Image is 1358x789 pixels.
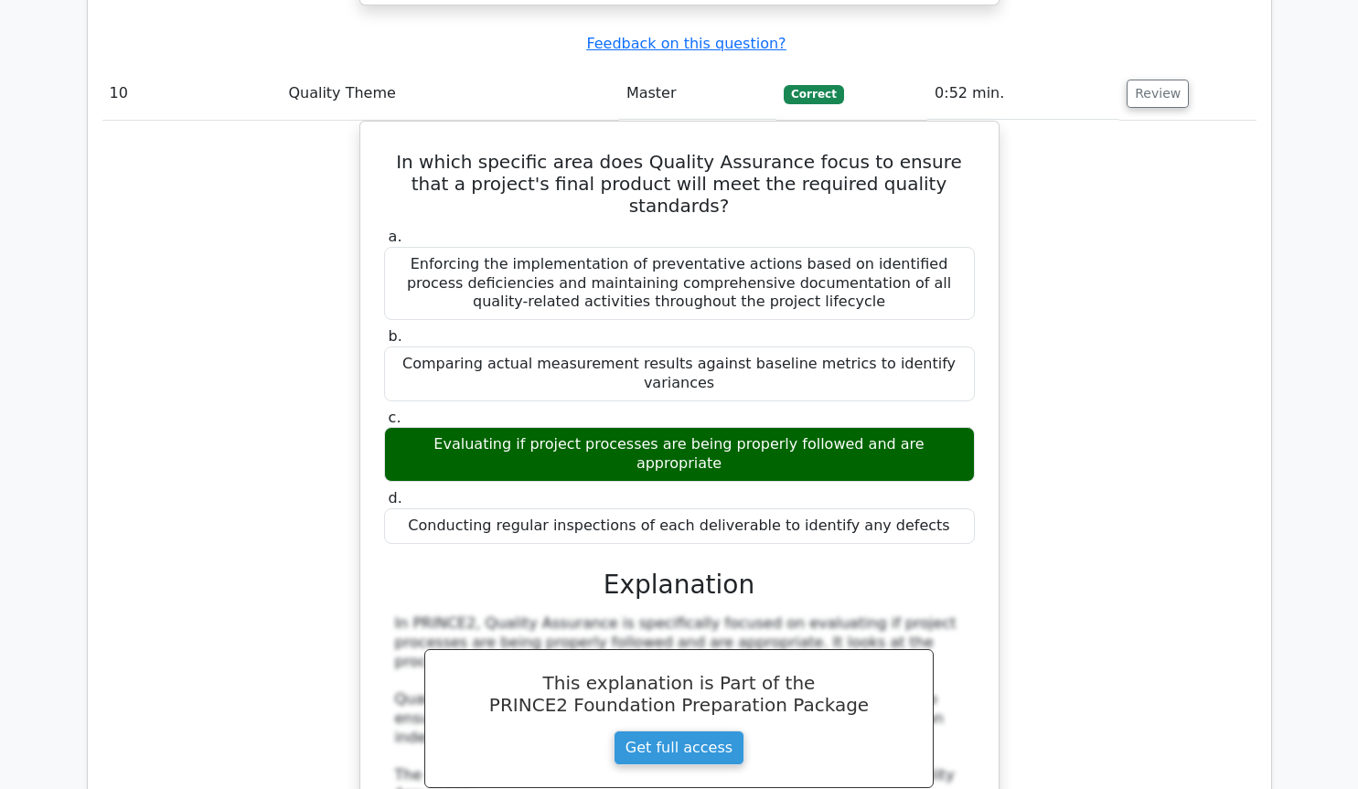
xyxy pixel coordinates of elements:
[389,327,402,345] span: b.
[586,35,786,52] a: Feedback on this question?
[389,409,401,426] span: c.
[927,68,1119,120] td: 0:52 min.
[389,489,402,506] span: d.
[389,228,402,245] span: a.
[1127,80,1189,108] button: Review
[384,347,975,401] div: Comparing actual measurement results against baseline metrics to identify variances
[614,730,744,765] a: Get full access
[384,247,975,320] div: Enforcing the implementation of preventative actions based on identified process deficiencies and...
[784,85,843,103] span: Correct
[619,68,776,120] td: Master
[384,508,975,544] div: Conducting regular inspections of each deliverable to identify any defects
[384,427,975,482] div: Evaluating if project processes are being properly followed and are appropriate
[281,68,619,120] td: Quality Theme
[395,570,964,601] h3: Explanation
[102,68,282,120] td: 10
[382,151,977,217] h5: In which specific area does Quality Assurance focus to ensure that a project's final product will...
